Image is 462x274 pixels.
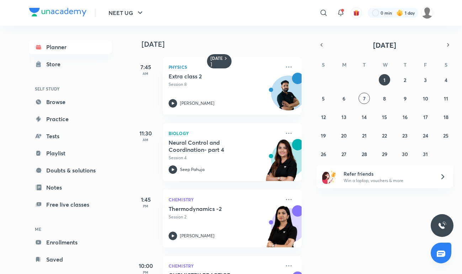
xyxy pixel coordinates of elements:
[318,130,329,141] button: October 19, 2025
[373,40,396,50] span: [DATE]
[424,77,427,83] abbr: October 3, 2025
[399,130,411,141] button: October 23, 2025
[420,130,431,141] button: October 24, 2025
[338,130,350,141] button: October 20, 2025
[29,223,112,235] h6: ME
[379,130,390,141] button: October 22, 2025
[379,111,390,123] button: October 15, 2025
[344,177,431,184] p: Win a laptop, vouchers & more
[29,8,86,18] a: Company Logo
[318,111,329,123] button: October 12, 2025
[169,155,280,161] p: Session 4
[423,95,428,102] abbr: October 10, 2025
[318,93,329,104] button: October 5, 2025
[359,130,370,141] button: October 21, 2025
[399,74,411,86] button: October 2, 2025
[169,139,257,153] h5: Neural Control and Coordination- part 4
[46,60,65,68] div: Store
[341,114,346,120] abbr: October 13, 2025
[341,132,347,139] abbr: October 20, 2025
[29,40,112,54] a: Planner
[424,61,427,68] abbr: Friday
[399,111,411,123] button: October 16, 2025
[359,93,370,104] button: October 7, 2025
[338,93,350,104] button: October 6, 2025
[423,151,428,157] abbr: October 31, 2025
[132,138,160,142] p: AM
[379,148,390,160] button: October 29, 2025
[399,93,411,104] button: October 9, 2025
[322,170,336,184] img: referral
[344,170,431,177] h6: Refer friends
[404,95,407,102] abbr: October 9, 2025
[342,61,346,68] abbr: Monday
[353,10,360,16] img: avatar
[404,61,407,68] abbr: Thursday
[262,139,302,188] img: unacademy
[29,112,112,126] a: Practice
[321,114,326,120] abbr: October 12, 2025
[318,148,329,160] button: October 26, 2025
[169,205,257,212] h5: Thermodynamics -2
[383,95,386,102] abbr: October 8, 2025
[132,262,160,270] h5: 10:00
[169,129,280,138] p: Biology
[271,79,306,114] img: Avatar
[132,71,160,76] p: AM
[379,93,390,104] button: October 8, 2025
[29,146,112,160] a: Playlist
[29,8,86,16] img: Company Logo
[169,63,280,71] p: Physics
[440,93,452,104] button: October 11, 2025
[440,74,452,86] button: October 4, 2025
[169,73,257,80] h5: Extra class 2
[404,77,406,83] abbr: October 2, 2025
[321,132,326,139] abbr: October 19, 2025
[211,56,223,67] h6: [DATE]
[29,129,112,143] a: Tests
[359,111,370,123] button: October 14, 2025
[438,221,446,230] img: ttu
[420,111,431,123] button: October 17, 2025
[29,83,112,95] h6: SELF STUDY
[440,130,452,141] button: October 25, 2025
[440,111,452,123] button: October 18, 2025
[445,61,447,68] abbr: Saturday
[29,235,112,249] a: Enrollments
[383,77,386,83] abbr: October 1, 2025
[342,95,345,102] abbr: October 6, 2025
[29,180,112,195] a: Notes
[29,57,112,71] a: Store
[29,95,112,109] a: Browse
[379,74,390,86] button: October 1, 2025
[444,114,448,120] abbr: October 18, 2025
[322,61,325,68] abbr: Sunday
[443,132,448,139] abbr: October 25, 2025
[362,114,367,120] abbr: October 14, 2025
[363,61,366,68] abbr: Tuesday
[444,95,448,102] abbr: October 11, 2025
[445,77,447,83] abbr: October 4, 2025
[322,95,325,102] abbr: October 5, 2025
[169,81,280,88] p: Session 8
[262,205,302,254] img: unacademy
[29,197,112,212] a: Free live classes
[180,233,214,239] p: [PERSON_NAME]
[421,7,433,19] img: Disha C
[29,163,112,177] a: Doubts & solutions
[132,63,160,71] h5: 7:45
[351,7,362,19] button: avatar
[169,262,280,270] p: Chemistry
[132,204,160,208] p: PM
[29,252,112,267] a: Saved
[338,111,350,123] button: October 13, 2025
[132,129,160,138] h5: 11:30
[382,151,387,157] abbr: October 29, 2025
[396,9,403,16] img: streak
[382,132,387,139] abbr: October 22, 2025
[341,151,346,157] abbr: October 27, 2025
[104,6,149,20] button: NEET UG
[420,148,431,160] button: October 31, 2025
[359,148,370,160] button: October 28, 2025
[362,151,367,157] abbr: October 28, 2025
